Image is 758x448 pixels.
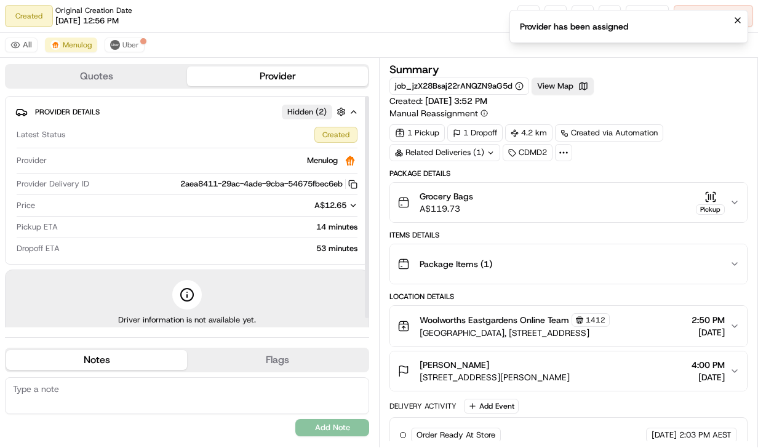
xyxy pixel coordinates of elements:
button: Manual Reassignment [389,107,488,119]
span: Dropoff ETA [17,243,60,254]
div: 💻 [104,180,114,190]
button: Notes [6,350,187,370]
button: A$12.65 [249,200,357,211]
a: 📗Knowledge Base [7,174,99,196]
img: uber-new-logo.jpeg [110,40,120,50]
div: Location Details [389,292,748,302]
img: justeat_logo.png [50,40,60,50]
div: Package Details [389,169,748,178]
button: Hidden (2) [282,104,349,119]
span: Provider Delivery ID [17,178,89,190]
span: Hidden ( 2 ) [287,106,327,118]
span: Provider [17,155,47,166]
span: [STREET_ADDRESS][PERSON_NAME] [420,371,570,383]
div: Items Details [389,230,748,240]
span: [GEOGRAPHIC_DATA], [STREET_ADDRESS] [420,327,610,339]
span: 2:50 PM [692,314,725,326]
div: 53 minutes [65,243,357,254]
div: Related Deliveries (1) [389,144,500,161]
span: A$119.73 [420,202,473,215]
span: Package Items ( 1 ) [420,258,492,270]
span: Pylon [122,209,149,218]
span: Knowledge Base [25,178,94,191]
span: 4:00 PM [692,359,725,371]
span: Manual Reassignment [389,107,478,119]
button: job_jzX28Bsaj22rANQZN9aG5d [395,81,524,92]
div: 1 Dropoff [447,124,503,142]
div: Start new chat [42,118,202,130]
span: [DATE] [692,326,725,338]
button: Grocery BagsA$119.73Pickup [390,183,747,222]
button: Add Event [464,399,519,414]
h3: Summary [389,64,439,75]
div: Pickup [696,204,725,215]
a: Powered byPylon [87,208,149,218]
span: Provider Details [35,107,100,117]
button: Start new chat [209,121,224,136]
span: 1412 [586,315,605,325]
img: justeat_logo.png [343,153,357,168]
div: Provider has been assigned [520,20,628,33]
button: 2aea8411-29ac-4ade-9cba-54675fbec6eb [180,178,357,190]
a: Created via Automation [555,124,663,142]
button: Pickup [696,191,725,215]
span: A$12.65 [314,200,346,210]
img: Nash [12,12,37,37]
span: Menulog [63,40,92,50]
input: Got a question? Start typing here... [32,79,221,92]
div: CDMD2 [503,144,553,161]
span: Grocery Bags [420,190,473,202]
div: 14 minutes [63,222,357,233]
span: Pickup ETA [17,222,58,233]
p: Welcome 👋 [12,49,224,69]
button: Uber [105,38,145,52]
span: Menulog [307,155,338,166]
a: 💻API Documentation [99,174,202,196]
div: 4.2 km [505,124,553,142]
button: [PERSON_NAME][STREET_ADDRESS][PERSON_NAME]4:00 PM[DATE] [390,351,747,391]
div: 1 Pickup [389,124,445,142]
span: [DATE] [652,430,677,441]
span: Driver information is not available yet. [118,314,256,326]
span: Latest Status [17,129,65,140]
button: View Map [532,78,594,95]
button: Woolworths Eastgardens Online Team1412[GEOGRAPHIC_DATA], [STREET_ADDRESS]2:50 PM[DATE] [390,306,747,346]
span: [DATE] 12:56 PM [55,15,119,26]
img: 1736555255976-a54dd68f-1ca7-489b-9aae-adbdc363a1c4 [12,118,34,140]
span: Price [17,200,35,211]
span: Uber [122,40,139,50]
button: Provider [187,66,368,86]
span: API Documentation [116,178,197,191]
span: Created: [389,95,487,107]
span: [DATE] 3:52 PM [425,95,487,106]
button: Provider DetailsHidden (2) [15,102,359,122]
span: [DATE] [692,371,725,383]
span: [PERSON_NAME] [420,359,489,371]
div: We're available if you need us! [42,130,156,140]
div: 📗 [12,180,22,190]
button: Package Items (1) [390,244,747,284]
button: Menulog [45,38,97,52]
button: Quotes [6,66,187,86]
span: Woolworths Eastgardens Online Team [420,314,569,326]
button: Flags [187,350,368,370]
button: All [5,38,38,52]
span: Order Ready At Store [417,430,495,441]
div: Delivery Activity [389,401,457,411]
span: Original Creation Date [55,6,132,15]
span: 2:03 PM AEST [679,430,732,441]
